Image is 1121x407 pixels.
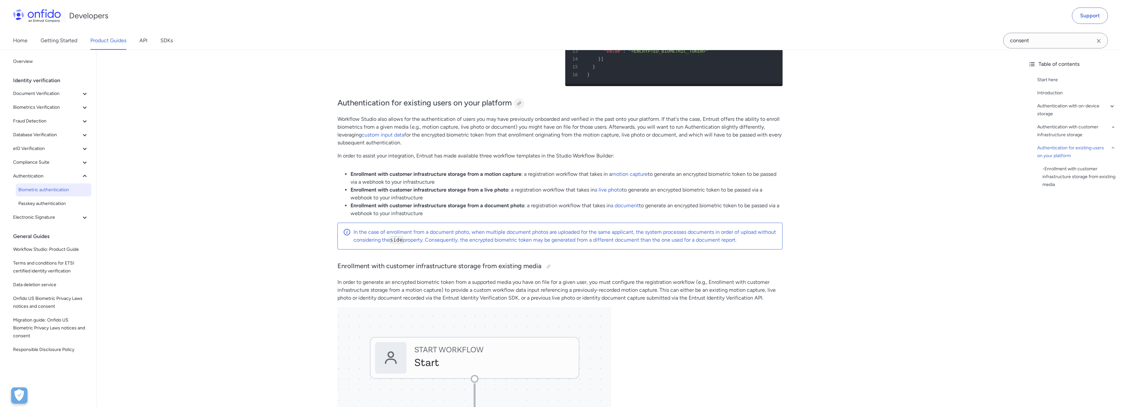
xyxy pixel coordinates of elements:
a: Getting Started [41,31,77,50]
a: Support [1072,8,1108,24]
span: } [587,72,590,77]
a: a document [611,202,639,209]
span: Passkey authentication [18,200,89,208]
span: ] [601,56,604,62]
div: Table of contents [1028,60,1116,68]
span: 14 [568,55,583,63]
button: Biometrics Verification [10,101,91,114]
button: Document Verification [10,87,91,100]
a: Introduction [1037,89,1116,97]
a: Responsible Disclosure Policy [10,343,91,356]
svg: Clear search field button [1095,37,1103,45]
div: Cookie Preferences [11,387,27,404]
span: Fraud Detection [13,117,81,125]
a: Data deletion service [10,278,91,291]
a: Product Guides [90,31,126,50]
p: In order to assist your integration, Entrust has made available three workflow templates in the S... [337,152,783,160]
p: In the case of enrollment from a document photo, when multiple document photos are uploaded for t... [353,228,777,244]
button: Authentication [10,170,91,183]
span: : [623,48,625,54]
a: API [139,31,147,50]
a: Biometric authentication [16,183,91,196]
button: Electronic Signature [10,211,91,224]
h2: Authentication for existing users on your platform [337,98,783,109]
a: Overview [10,55,91,68]
span: Onfido US Biometric Privacy Laws notices and consent [13,295,89,310]
span: Electronic Signature [13,213,81,221]
span: } [598,56,601,62]
strong: Enrollment with customer infrastructure storage from a live photo [351,187,508,193]
button: eID Verification [10,142,91,155]
a: Authentication with customer infrastructure storage [1037,123,1116,139]
button: Open Preferences [11,387,27,404]
span: } [592,64,595,69]
input: Onfido search input field [1003,33,1108,48]
a: Terms and conditions for ETSI certified identity verification [10,257,91,278]
span: Biometric authentication [18,186,89,194]
span: eID Verification [13,145,81,153]
a: -Enrollment with customer infrastructure storage from existing media [1042,165,1116,189]
a: Passkey authentication [16,197,91,210]
span: Database Verification [13,131,81,139]
a: a live photo [595,187,622,193]
span: Document Verification [13,90,81,98]
span: 15 [568,63,583,71]
li: : a registration workflow that takes in a to generate an encrypted biometric token to be passed v... [351,170,783,186]
a: Migration guide: Onfido US Biometric Privacy Laws notices and consent [10,314,91,342]
a: Workflow Studio: Product Guide [10,243,91,256]
span: Responsible Disclosure Policy [13,346,89,354]
a: Start here [1037,76,1116,84]
span: Compliance Suite [13,158,81,166]
strong: Enrollment with customer infrastructure storage from a document photo [351,202,524,209]
span: Migration guide: Onfido US Biometric Privacy Laws notices and consent [13,316,89,340]
a: Onfido US Biometric Privacy Laws notices and consent [10,292,91,313]
h1: Developers [69,10,108,21]
button: Compliance Suite [10,156,91,169]
span: "<ENCRYPTED_BIOMETRIC_TOKEN>" [628,48,708,54]
code: side [390,236,403,243]
span: Authentication [13,172,81,180]
span: "value" [604,48,623,54]
p: Workflow Studio also allows for the authentication of users you may have previously onboarded and... [337,115,783,147]
h3: Enrollment with customer infrastructure storage from existing media [337,261,783,272]
a: custom input data [362,132,404,138]
span: 16 [568,71,583,79]
span: 13 [568,47,583,55]
p: In order to generate an encrypted biometric token from a supported media you have on file for a g... [337,278,783,302]
a: SDKs [160,31,173,50]
span: Data deletion service [13,281,89,289]
a: Authentication with on-device storage [1037,102,1116,118]
a: Authentication for existing users on your platform [1037,144,1116,160]
a: Home [13,31,27,50]
a: motion capture [612,171,648,177]
img: Onfido Logo [13,9,61,22]
button: Fraud Detection [10,115,91,128]
span: Biometrics Verification [13,103,81,111]
strong: Enrollment with customer infrastructure storage from a motion capture [351,171,521,177]
li: : a registration workflow that takes in to generate an encrypted biometric token to be passed via... [351,202,783,217]
li: : a registration workflow that takes in to generate an encrypted biometric token to be passed via... [351,186,783,202]
div: - Enrollment with customer infrastructure storage from existing media [1042,165,1116,189]
span: Overview [13,58,89,65]
div: General Guides [13,230,94,243]
button: Database Verification [10,128,91,141]
div: Identity verification [13,74,94,87]
span: Workflow Studio: Product Guide [13,246,89,253]
span: Terms and conditions for ETSI certified identity verification [13,259,89,275]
